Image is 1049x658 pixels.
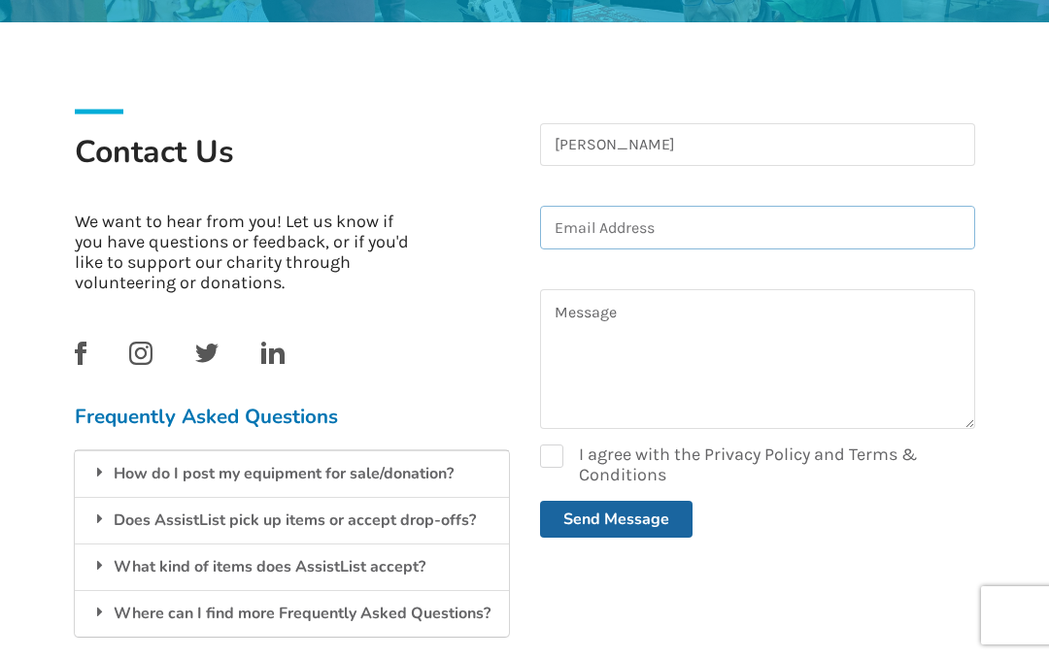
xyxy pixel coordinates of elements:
div: Does AssistList pick up items or accept drop-offs? [75,497,510,543]
img: facebook_link [75,342,86,365]
img: twitter_link [195,344,219,363]
p: We want to hear from you! Let us know if you have questions or feedback, or if you'd like to supp... [75,212,423,293]
h3: Frequently Asked Questions [75,404,510,429]
input: Email Address [540,206,975,249]
button: Send Message [540,501,693,538]
input: Name [540,123,975,167]
div: How do I post my equipment for sale/donation? [75,450,510,497]
div: Where can I find more Frequently Asked Questions? [75,590,510,637]
div: What kind of items does AssistList accept? [75,543,510,590]
img: linkedin_link [261,342,285,364]
label: I agree with the Privacy Policy and Terms & Conditions [540,444,975,485]
img: instagram_link [129,342,152,365]
h1: Contact Us [75,132,510,196]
